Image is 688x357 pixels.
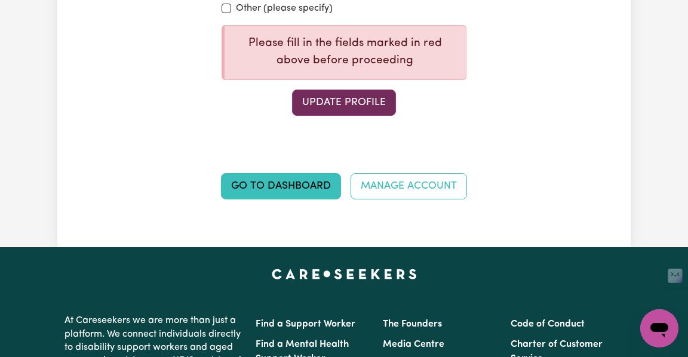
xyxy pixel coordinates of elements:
button: Update Profile [292,90,396,116]
p: Please fill in the fields marked in red above before proceeding [234,35,457,70]
a: Careseekers home page [272,269,417,278]
label: Other (please specify) [236,1,333,16]
a: Go to Dashboard [221,173,341,199]
iframe: Button to launch messaging window [640,309,678,347]
a: Code of Conduct [511,319,585,329]
a: Media Centre [383,340,444,349]
a: Manage Account [351,173,467,199]
a: The Founders [383,319,442,329]
a: Find a Support Worker [256,319,355,329]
